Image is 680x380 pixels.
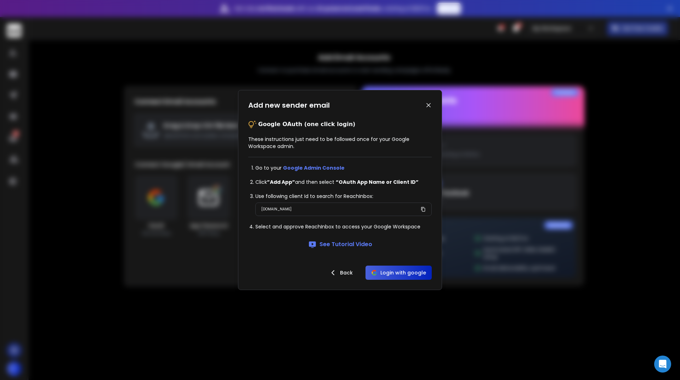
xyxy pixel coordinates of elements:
[261,206,291,213] p: [DOMAIN_NAME]
[255,193,432,200] li: Use following client Id to search for ReachInbox:
[283,164,345,171] a: Google Admin Console
[255,223,432,230] li: Select and approve ReachInbox to access your Google Workspace
[248,136,432,150] p: These instructions just need to be followed once for your Google Workspace admin.
[336,178,419,186] strong: “OAuth App Name or Client ID”
[248,120,257,129] img: tips
[365,266,432,280] button: Login with google
[248,100,330,110] h1: Add new sender email
[255,164,432,171] li: Go to your
[258,120,355,129] p: Google OAuth (one click login)
[654,356,671,373] div: Open Intercom Messenger
[255,178,432,186] li: Click and then select
[308,240,372,249] a: See Tutorial Video
[323,266,358,280] button: Back
[267,178,295,186] strong: ”Add App”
